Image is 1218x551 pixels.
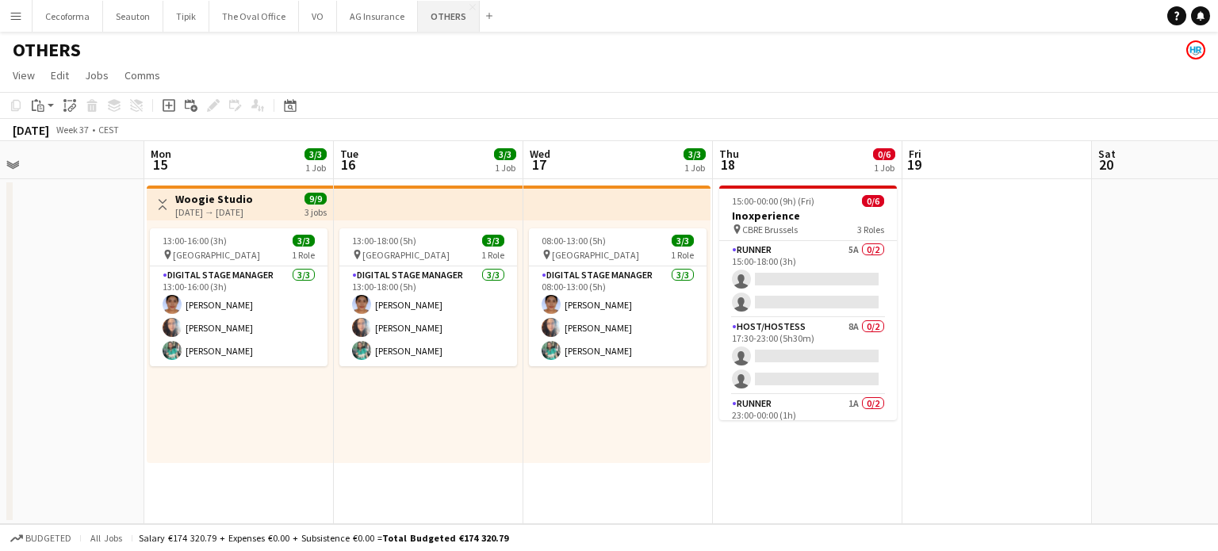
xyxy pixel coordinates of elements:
[299,1,337,32] button: VO
[292,249,315,261] span: 1 Role
[382,532,508,544] span: Total Budgeted €174 320.79
[85,68,109,82] span: Jobs
[150,266,327,366] app-card-role: Digital Stage Manager3/313:00-16:00 (3h)[PERSON_NAME][PERSON_NAME][PERSON_NAME]
[339,266,517,366] app-card-role: Digital Stage Manager3/313:00-18:00 (5h)[PERSON_NAME][PERSON_NAME][PERSON_NAME]
[139,532,508,544] div: Salary €174 320.79 + Expenses €0.00 + Subsistence €0.00 =
[418,1,480,32] button: OTHERS
[175,192,253,206] h3: Woogie Studio
[79,65,115,86] a: Jobs
[719,318,897,395] app-card-role: Host/Hostess8A0/217:30-23:00 (5h30m)
[862,195,884,207] span: 0/6
[13,68,35,82] span: View
[163,1,209,32] button: Tipik
[25,533,71,544] span: Budgeted
[362,249,450,261] span: [GEOGRAPHIC_DATA]
[293,235,315,247] span: 3/3
[873,148,895,160] span: 0/6
[339,228,517,366] app-job-card: 13:00-18:00 (5h)3/3 [GEOGRAPHIC_DATA]1 RoleDigital Stage Manager3/313:00-18:00 (5h)[PERSON_NAME][...
[337,1,418,32] button: AG Insurance
[1186,40,1205,59] app-user-avatar: HR Team
[151,147,171,161] span: Mon
[340,147,358,161] span: Tue
[717,155,739,174] span: 18
[482,235,504,247] span: 3/3
[732,195,814,207] span: 15:00-00:00 (9h) (Fri)
[87,532,125,544] span: All jobs
[909,147,921,161] span: Fri
[150,228,327,366] app-job-card: 13:00-16:00 (3h)3/3 [GEOGRAPHIC_DATA]1 RoleDigital Stage Manager3/313:00-16:00 (3h)[PERSON_NAME][...
[719,241,897,318] app-card-role: Runner5A0/215:00-18:00 (3h)
[33,1,103,32] button: Cecoforma
[527,155,550,174] span: 17
[118,65,167,86] a: Comms
[742,224,798,235] span: CBRE Brussels
[1098,147,1116,161] span: Sat
[542,235,606,247] span: 08:00-13:00 (5h)
[672,235,694,247] span: 3/3
[103,1,163,32] button: Seauton
[305,162,326,174] div: 1 Job
[857,224,884,235] span: 3 Roles
[6,65,41,86] a: View
[13,122,49,138] div: [DATE]
[175,206,253,218] div: [DATE] → [DATE]
[304,205,327,218] div: 3 jobs
[481,249,504,261] span: 1 Role
[51,68,69,82] span: Edit
[52,124,92,136] span: Week 37
[148,155,171,174] span: 15
[13,38,81,62] h1: OTHERS
[8,530,74,547] button: Budgeted
[684,148,706,160] span: 3/3
[98,124,119,136] div: CEST
[719,147,739,161] span: Thu
[1096,155,1116,174] span: 20
[529,228,707,366] app-job-card: 08:00-13:00 (5h)3/3 [GEOGRAPHIC_DATA]1 RoleDigital Stage Manager3/308:00-13:00 (5h)[PERSON_NAME][...
[124,68,160,82] span: Comms
[338,155,358,174] span: 16
[552,249,639,261] span: [GEOGRAPHIC_DATA]
[495,162,515,174] div: 1 Job
[529,266,707,366] app-card-role: Digital Stage Manager3/308:00-13:00 (5h)[PERSON_NAME][PERSON_NAME][PERSON_NAME]
[719,395,897,472] app-card-role: Runner1A0/223:00-00:00 (1h)
[671,249,694,261] span: 1 Role
[44,65,75,86] a: Edit
[530,147,550,161] span: Wed
[906,155,921,174] span: 19
[304,193,327,205] span: 9/9
[719,186,897,420] app-job-card: 15:00-00:00 (9h) (Fri)0/6Inoxperience CBRE Brussels3 RolesRunner5A0/215:00-18:00 (3h) Host/Hostes...
[163,235,227,247] span: 13:00-16:00 (3h)
[352,235,416,247] span: 13:00-18:00 (5h)
[304,148,327,160] span: 3/3
[719,209,897,223] h3: Inoxperience
[684,162,705,174] div: 1 Job
[494,148,516,160] span: 3/3
[874,162,894,174] div: 1 Job
[173,249,260,261] span: [GEOGRAPHIC_DATA]
[209,1,299,32] button: The Oval Office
